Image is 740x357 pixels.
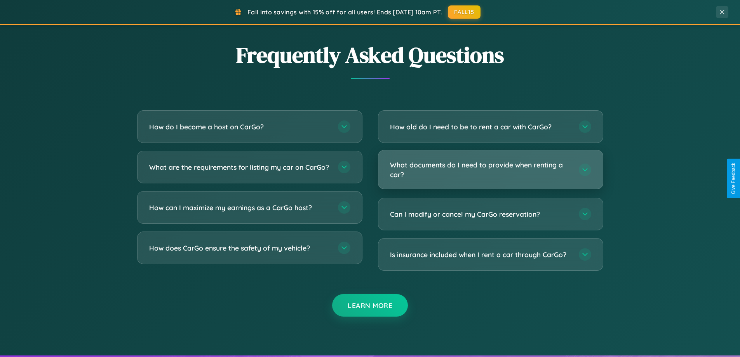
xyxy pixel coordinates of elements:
h3: What documents do I need to provide when renting a car? [390,160,571,179]
h3: How does CarGo ensure the safety of my vehicle? [149,243,330,253]
h3: How do I become a host on CarGo? [149,122,330,132]
h3: Is insurance included when I rent a car through CarGo? [390,250,571,259]
h3: What are the requirements for listing my car on CarGo? [149,162,330,172]
h3: Can I modify or cancel my CarGo reservation? [390,209,571,219]
button: FALL15 [448,5,481,19]
span: Fall into savings with 15% off for all users! Ends [DATE] 10am PT. [247,8,442,16]
h3: How can I maximize my earnings as a CarGo host? [149,203,330,212]
div: Give Feedback [731,163,736,194]
h3: How old do I need to be to rent a car with CarGo? [390,122,571,132]
button: Learn More [332,294,408,317]
h2: Frequently Asked Questions [137,40,603,70]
